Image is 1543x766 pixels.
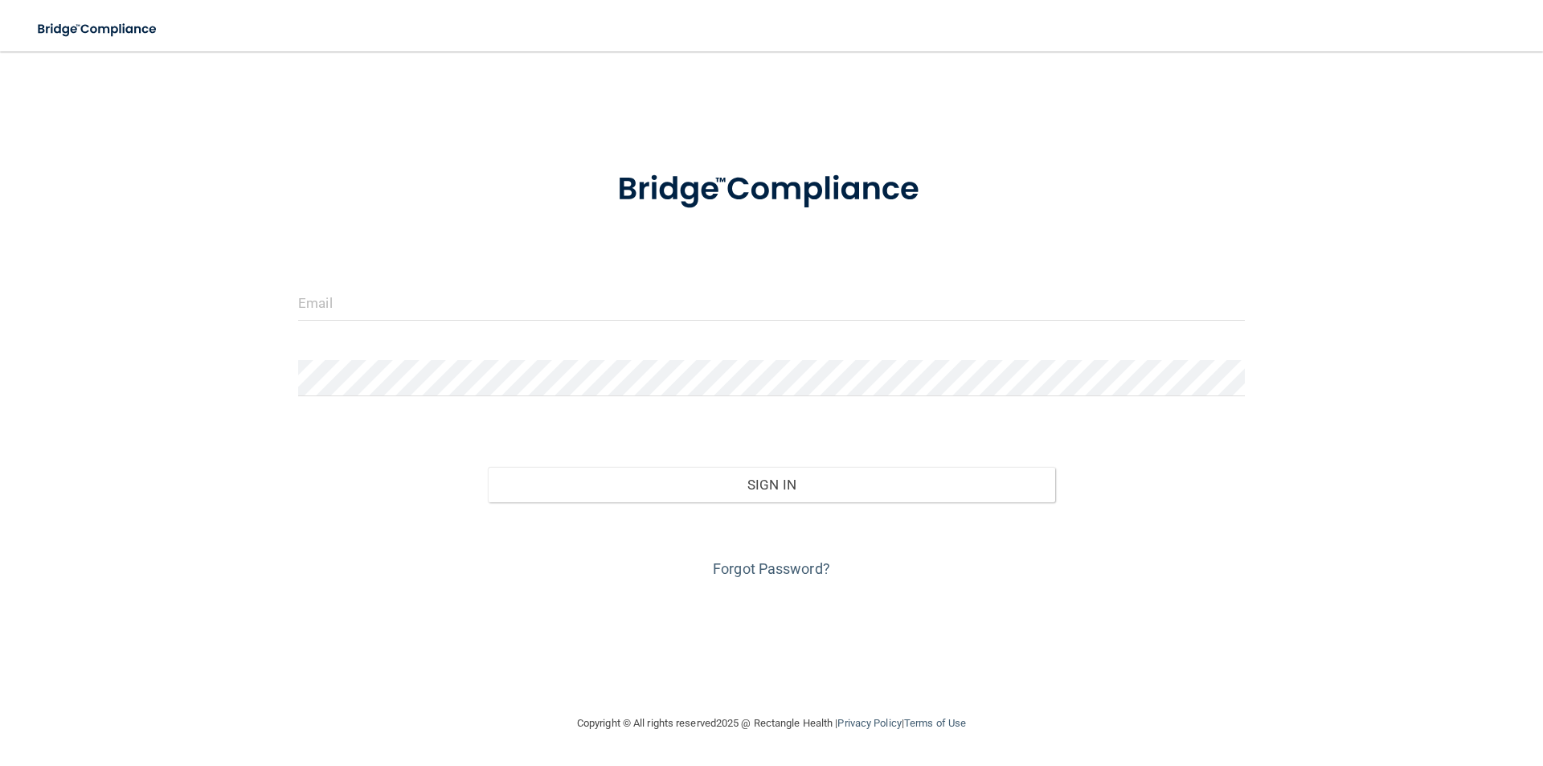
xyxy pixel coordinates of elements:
[24,13,172,46] img: bridge_compliance_login_screen.278c3ca4.svg
[584,148,959,231] img: bridge_compliance_login_screen.278c3ca4.svg
[713,560,830,577] a: Forgot Password?
[837,717,901,729] a: Privacy Policy
[488,467,1056,502] button: Sign In
[478,698,1065,749] div: Copyright © All rights reserved 2025 @ Rectangle Health | |
[298,285,1245,321] input: Email
[904,717,966,729] a: Terms of Use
